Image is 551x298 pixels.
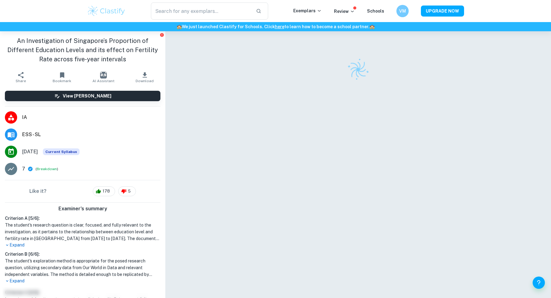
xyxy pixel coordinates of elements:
a: Schools [367,9,384,13]
button: UPGRADE NOW [421,6,464,17]
span: ( ) [36,166,58,172]
h6: VM [399,8,406,14]
button: Download [124,69,165,86]
span: Share [16,79,26,83]
button: View [PERSON_NAME] [5,91,160,101]
img: AI Assistant [100,72,107,78]
h6: Like it? [29,188,47,195]
input: Search for any exemplars... [151,2,251,20]
span: Bookmark [53,79,71,83]
h1: An Investigation of Singapore’s Proportion of Different Education Levels and its effect on Fertil... [5,36,160,64]
button: Bookmark [41,69,83,86]
h6: Examiner's summary [2,205,163,212]
div: 178 [93,186,115,196]
p: 7 [22,165,25,173]
span: ESS - SL [22,131,160,138]
span: Download [136,79,154,83]
button: AI Assistant [83,69,124,86]
a: here [275,24,284,29]
span: 5 [125,188,134,194]
h6: View [PERSON_NAME] [63,93,111,99]
button: Breakdown [37,166,57,172]
h6: Criterion A [ 5 / 6 ]: [5,215,160,222]
button: Report issue [159,32,164,37]
h6: We just launched Clastify for Schools. Click to learn how to become a school partner. [1,23,550,30]
span: 🏫 [369,24,375,29]
p: Review [334,8,355,15]
p: Expand [5,278,160,284]
span: IA [22,114,160,121]
div: 5 [118,186,136,196]
button: VM [396,5,409,17]
span: Current Syllabus [43,148,80,155]
h1: The student's exploration method is appropriate for the posed research question, utilizing second... [5,258,160,278]
h1: The student's research question is clear, focused, and fully relevant to the investigation, as it... [5,222,160,242]
img: Clastify logo [87,5,126,17]
p: Exemplars [293,7,322,14]
p: Expand [5,242,160,248]
h6: Criterion B [ 6 / 6 ]: [5,251,160,258]
button: Help and Feedback [533,277,545,289]
div: This exemplar is based on the current syllabus. Feel free to refer to it for inspiration/ideas wh... [43,148,80,155]
span: AI Assistant [92,79,114,83]
span: 🏫 [177,24,182,29]
span: [DATE] [22,148,38,155]
img: Clastify logo [343,55,373,85]
span: 178 [99,188,113,194]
